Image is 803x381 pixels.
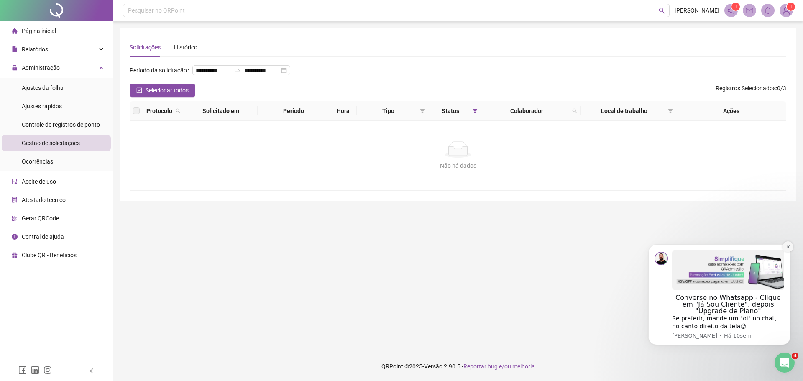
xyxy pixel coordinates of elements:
[484,106,569,115] span: Colaborador
[780,4,793,17] img: 65448
[174,43,197,52] div: Histórico
[18,366,27,374] span: facebook
[113,352,803,381] footer: QRPoint © 2025 - 2.90.5 -
[22,197,66,203] span: Atestado técnico
[787,3,795,11] sup: Atualize o seu contato no menu Meus Dados
[22,215,59,222] span: Gerar QRCode
[764,7,772,14] span: bell
[258,101,329,121] th: Período
[22,84,64,91] span: Ajustes da folha
[22,46,48,53] span: Relatórios
[792,353,798,359] span: 4
[432,106,470,115] span: Status
[12,252,18,258] span: gift
[727,7,735,14] span: notification
[22,64,60,71] span: Administração
[136,87,142,93] span: check-square
[22,252,77,258] span: Clube QR - Beneficios
[22,121,100,128] span: Controle de registros de ponto
[680,106,783,115] div: Ações
[636,232,803,358] iframe: Intercom notifications mensagem
[22,178,56,185] span: Aceite de uso
[675,6,719,15] span: [PERSON_NAME]
[329,101,357,121] th: Hora
[716,85,776,92] span: Registros Selecionados
[659,8,665,14] span: search
[22,233,64,240] span: Central de ajuda
[184,101,258,121] th: Solicitado em
[12,46,18,52] span: file
[731,3,740,11] sup: 1
[146,86,189,95] span: Selecionar todos
[463,363,535,370] span: Reportar bug e/ou melhoria
[746,7,753,14] span: mail
[473,108,478,113] span: filter
[22,140,80,146] span: Gestão de solicitações
[146,106,172,115] span: Protocolo
[668,108,673,113] span: filter
[12,234,18,240] span: info-circle
[176,108,181,113] span: search
[234,67,241,74] span: swap-right
[130,43,161,52] div: Solicitações
[584,106,664,115] span: Local de trabalho
[130,64,192,77] label: Período da solicitação
[360,106,416,115] span: Tipo
[570,105,579,117] span: search
[22,103,62,110] span: Ajustes rápidos
[790,4,793,10] span: 1
[716,84,786,97] span: : 0 / 3
[424,363,442,370] span: Versão
[420,108,425,113] span: filter
[89,368,95,374] span: left
[666,105,675,117] span: filter
[12,179,18,184] span: audit
[130,84,195,97] button: Selecionar todos
[22,158,53,165] span: Ocorrências
[775,353,795,373] iframe: Intercom live chat
[12,215,18,221] span: qrcode
[234,67,241,74] span: to
[12,28,18,34] span: home
[418,105,427,117] span: filter
[12,65,18,71] span: lock
[22,28,56,34] span: Página inicial
[31,366,39,374] span: linkedin
[140,161,776,170] div: Não há dados
[43,366,52,374] span: instagram
[12,197,18,203] span: solution
[471,105,479,117] span: filter
[174,105,182,117] span: search
[734,4,737,10] span: 1
[572,108,577,113] span: search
